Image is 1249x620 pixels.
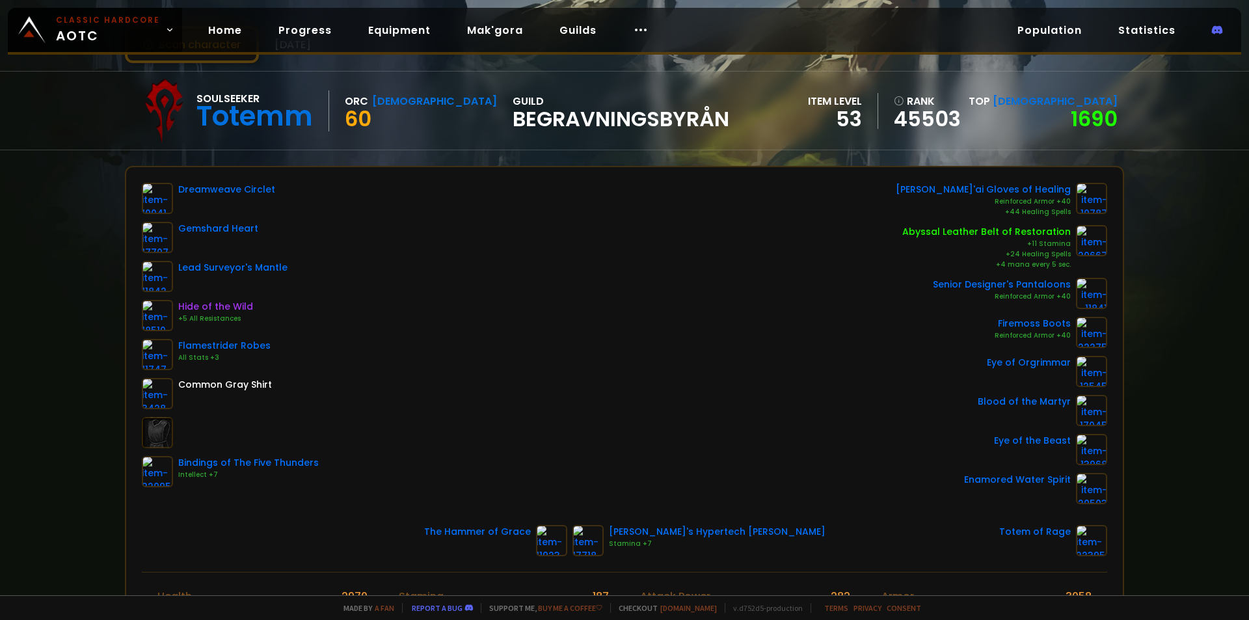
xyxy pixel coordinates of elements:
[994,434,1071,448] div: Eye of the Beast
[640,588,710,604] div: Attack Power
[881,588,914,604] div: Armor
[424,525,531,539] div: The Hammer of Grace
[513,93,729,129] div: guild
[853,603,881,613] a: Privacy
[1076,225,1107,256] img: item-20667
[1007,17,1092,44] a: Population
[481,603,602,613] span: Support me,
[178,470,319,480] div: Intellect +7
[1076,278,1107,309] img: item-11841
[824,603,848,613] a: Terms
[593,588,609,604] div: 187
[536,525,567,556] img: item-11923
[412,603,463,613] a: Report a bug
[894,93,961,109] div: rank
[375,603,394,613] a: a fan
[178,339,271,353] div: Flamestrider Robes
[142,300,173,331] img: item-18510
[142,378,173,409] img: item-3428
[345,93,368,109] div: Orc
[969,93,1118,109] div: Top
[1076,395,1107,426] img: item-17045
[178,222,258,236] div: Gemshard Heart
[993,94,1118,109] span: [DEMOGRAPHIC_DATA]
[831,588,850,604] div: 282
[196,90,313,107] div: Soulseeker
[178,378,272,392] div: Common Gray Shirt
[987,356,1071,370] div: Eye of Orgrimmar
[1108,17,1186,44] a: Statistics
[894,109,961,129] a: 45503
[1066,588,1092,604] div: 3058
[609,539,826,549] div: Stamina +7
[196,107,313,126] div: Totemm
[56,14,160,46] span: AOTC
[1076,434,1107,465] img: item-13968
[178,314,253,324] div: +5 All Resistances
[358,17,441,44] a: Equipment
[808,109,862,129] div: 53
[336,603,394,613] span: Made by
[342,588,368,604] div: 2970
[572,525,604,556] img: item-17718
[157,588,192,604] div: Health
[808,93,862,109] div: item level
[1076,525,1107,556] img: item-22395
[1071,104,1118,133] a: 1690
[268,17,342,44] a: Progress
[142,183,173,214] img: item-10041
[178,261,288,275] div: Lead Surveyor's Mantle
[513,109,729,129] span: BEGRAVNINGSBYRÅN
[610,603,717,613] span: Checkout
[933,278,1071,291] div: Senior Designer's Pantaloons
[399,588,444,604] div: Stamina
[978,395,1071,409] div: Blood of the Martyr
[902,260,1071,270] div: +4 mana every 5 sec.
[142,456,173,487] img: item-22095
[887,603,921,613] a: Consent
[8,8,182,52] a: Classic HardcoreAOTC
[1076,473,1107,504] img: item-20503
[902,225,1071,239] div: Abyssal Leather Belt of Restoration
[964,473,1071,487] div: Enamored Water Spirit
[902,249,1071,260] div: +24 Healing Spells
[999,525,1071,539] div: Totem of Rage
[1076,183,1107,214] img: item-10787
[178,183,275,196] div: Dreamweave Circlet
[933,291,1071,302] div: Reinforced Armor +40
[457,17,533,44] a: Mak'gora
[178,300,253,314] div: Hide of the Wild
[538,603,602,613] a: Buy me a coffee
[1076,356,1107,387] img: item-12545
[198,17,252,44] a: Home
[995,317,1071,330] div: Firemoss Boots
[896,196,1071,207] div: Reinforced Armor +40
[372,93,497,109] div: [DEMOGRAPHIC_DATA]
[142,222,173,253] img: item-17707
[896,183,1071,196] div: [PERSON_NAME]'ai Gloves of Healing
[725,603,803,613] span: v. d752d5 - production
[178,456,319,470] div: Bindings of The Five Thunders
[549,17,607,44] a: Guilds
[609,525,826,539] div: [PERSON_NAME]'s Hypertech [PERSON_NAME]
[1076,317,1107,348] img: item-22275
[56,14,160,26] small: Classic Hardcore
[995,330,1071,341] div: Reinforced Armor +40
[142,339,173,370] img: item-11747
[660,603,717,613] a: [DOMAIN_NAME]
[896,207,1071,217] div: +44 Healing Spells
[902,239,1071,249] div: +11 Stamina
[345,104,371,133] span: 60
[178,353,271,363] div: All Stats +3
[142,261,173,292] img: item-11842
